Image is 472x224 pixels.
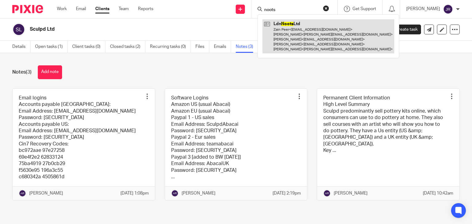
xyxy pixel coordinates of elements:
[352,7,376,11] span: Get Support
[35,41,68,53] a: Open tasks (1)
[423,190,453,196] p: [DATE] 10:42am
[195,41,209,53] a: Files
[323,5,329,11] button: Clear
[29,190,63,196] p: [PERSON_NAME]
[120,190,149,196] p: [DATE] 1:08pm
[12,23,25,36] img: svg%3E
[323,190,331,197] img: svg%3E
[57,6,67,12] a: Work
[95,6,109,12] a: Clients
[236,41,258,53] a: Notes (3)
[334,190,368,196] p: [PERSON_NAME]
[12,69,32,75] h1: Notes
[406,6,440,12] p: [PERSON_NAME]
[214,41,231,53] a: Emails
[12,41,30,53] a: Details
[443,4,453,14] img: svg%3E
[12,5,43,13] img: Pixie
[26,70,32,75] span: (3)
[273,190,301,196] p: [DATE] 2:19pm
[110,41,145,53] a: Closed tasks (2)
[19,190,26,197] img: svg%3E
[182,190,215,196] p: [PERSON_NAME]
[30,26,307,33] h2: Sculpd Ltd
[72,41,105,53] a: Client tasks (0)
[264,7,319,13] input: Search
[138,6,153,12] a: Reports
[171,190,179,197] img: svg%3E
[385,25,421,34] a: Create task
[38,65,62,79] button: Add note
[119,6,129,12] a: Team
[76,6,86,12] a: Email
[150,41,191,53] a: Recurring tasks (0)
